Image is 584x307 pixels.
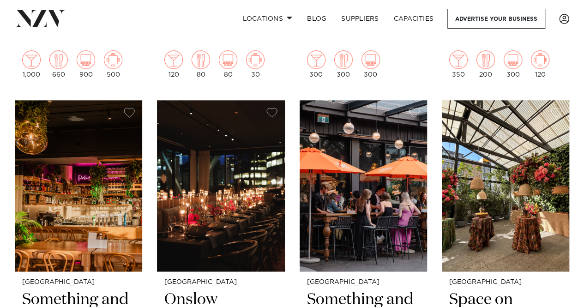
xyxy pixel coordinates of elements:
[77,50,95,78] div: 900
[246,50,265,78] div: 30
[104,50,122,69] img: meeting.png
[334,9,386,29] a: SUPPLIERS
[476,50,495,69] img: dining.png
[22,279,135,286] small: [GEOGRAPHIC_DATA]
[307,50,325,78] div: 300
[164,279,277,286] small: [GEOGRAPHIC_DATA]
[447,9,545,29] a: Advertise your business
[235,9,300,29] a: Locations
[164,50,183,69] img: cocktail.png
[49,50,68,69] img: dining.png
[104,50,122,78] div: 500
[22,50,41,69] img: cocktail.png
[246,50,265,69] img: meeting.png
[504,50,522,78] div: 300
[307,279,420,286] small: [GEOGRAPHIC_DATA]
[476,50,495,78] div: 200
[531,50,549,69] img: meeting.png
[49,50,68,78] div: 660
[219,50,237,69] img: theatre.png
[361,50,380,78] div: 300
[192,50,210,69] img: dining.png
[504,50,522,69] img: theatre.png
[77,50,95,69] img: theatre.png
[22,50,41,78] div: 1,000
[449,279,562,286] small: [GEOGRAPHIC_DATA]
[449,50,468,69] img: cocktail.png
[386,9,441,29] a: Capacities
[300,9,334,29] a: BLOG
[219,50,237,78] div: 80
[164,50,183,78] div: 120
[449,50,468,78] div: 350
[361,50,380,69] img: theatre.png
[15,10,65,27] img: nzv-logo.png
[307,50,325,69] img: cocktail.png
[192,50,210,78] div: 80
[334,50,353,69] img: dining.png
[531,50,549,78] div: 120
[334,50,353,78] div: 300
